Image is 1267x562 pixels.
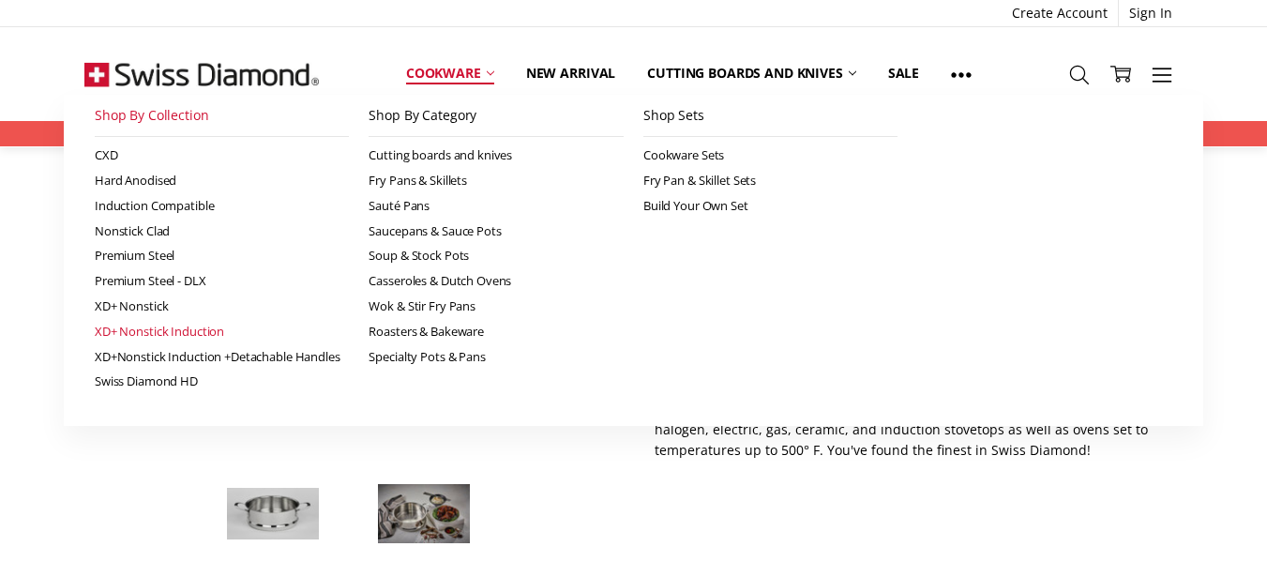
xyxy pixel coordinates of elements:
img: Free Shipping On Every Order [84,27,319,121]
img: Premium Steel Induction DLX 24cm Steamer (No Lid) [226,487,320,540]
a: Sale [872,53,935,94]
img: Premium Steel Induction DLX 24cm Steamer (No Lid) [377,483,471,544]
a: New arrival [510,53,631,94]
a: Shop By Category [369,95,624,137]
a: Cutting boards and knives [631,53,872,94]
a: Cookware [390,53,510,94]
a: Show All [935,53,988,95]
a: Shop Sets [643,95,898,137]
